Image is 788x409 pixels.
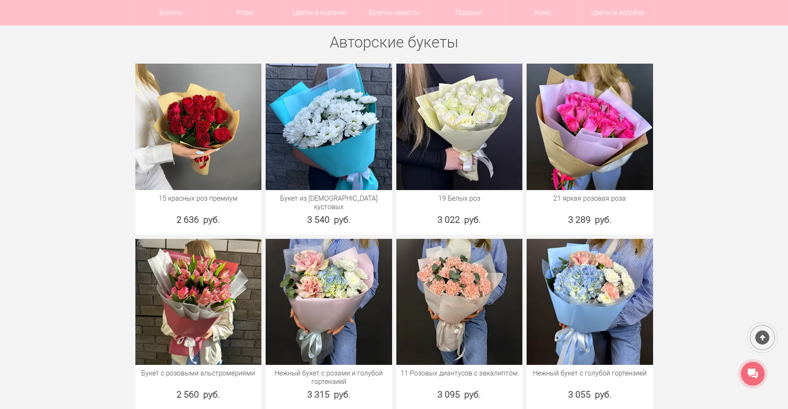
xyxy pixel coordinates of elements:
[396,213,523,226] div: 3 022 руб.
[396,239,523,365] img: 11 Розовых диантусов с эвкалиптом
[140,369,258,378] a: Букет с розовыми альстромериями
[527,213,653,226] div: 3 289 руб.
[531,369,649,378] a: Нежный букет с голубой гортензией
[396,64,523,190] img: 19 Белых роз
[531,194,649,203] a: 21 яркая розовая роза
[527,64,653,190] img: 21 яркая розовая роза
[135,64,262,190] img: 15 красных роз премиум
[140,194,258,203] a: 15 красных роз премиум
[401,369,519,378] a: 11 Розовых диантусов с эвкалиптом
[266,64,392,190] img: Букет из хризантем кустовых
[266,213,392,226] div: 3 540 руб.
[396,388,523,401] div: 3 095 руб.
[527,388,653,401] div: 3 055 руб.
[527,239,653,365] img: Нежный букет с голубой гортензией
[270,194,388,211] a: Букет из [DEMOGRAPHIC_DATA] кустовых
[401,194,519,203] a: 19 Белых роз
[135,388,262,401] div: 2 560 руб.
[135,213,262,226] div: 2 636 руб.
[330,34,458,51] a: Авторские букеты
[270,369,388,386] a: Нежный букет с розами и голубой гортензией
[135,239,262,365] img: Букет с розовыми альстромериями
[266,239,392,365] img: Нежный букет с розами и голубой гортензией
[266,388,392,401] div: 3 315 руб.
